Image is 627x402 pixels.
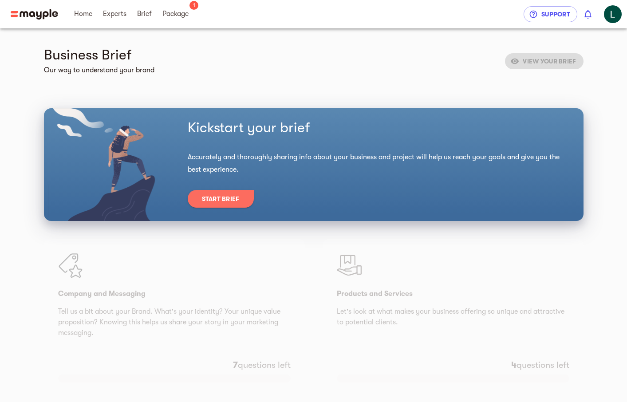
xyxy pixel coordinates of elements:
img: productsAndServicesV4 [337,253,362,278]
h6: Accurately and thoroughly sharing info about your business and project will help us reach your go... [188,151,573,176]
p: Tell us a bit about your Brand. What's your identity? Your unique value proposition? Knowing this... [58,306,291,338]
button: Start Brief [188,190,254,208]
p: Let's look at what makes your business offering so unique and attractive to potential clients. [337,306,569,338]
button: show 0 new notifications [577,4,599,25]
p: Company and Messaging [58,288,291,299]
h4: Business Brief [44,46,498,64]
img: YFrZJb3ROObTHv82R5Gf [604,5,622,23]
strong: 7 [233,360,238,370]
strong: 4 [511,360,517,370]
img: Main logo [11,9,58,20]
span: questions left [511,360,569,370]
span: Start Brief [202,193,240,204]
span: Brief [137,8,152,19]
span: questions left [233,360,291,370]
button: Support [524,6,577,22]
span: Home [74,8,92,19]
p: Products and Services [337,288,569,299]
span: 1 [189,1,198,10]
h4: Kickstart your brief [188,119,573,137]
h6: Our way to understand your brand [44,64,498,76]
span: Support [531,9,570,20]
img: companyAndMessagingV4 [58,253,83,278]
span: Experts [103,8,126,19]
span: Brief was not filled yet. [505,57,583,64]
span: Package [162,8,189,19]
